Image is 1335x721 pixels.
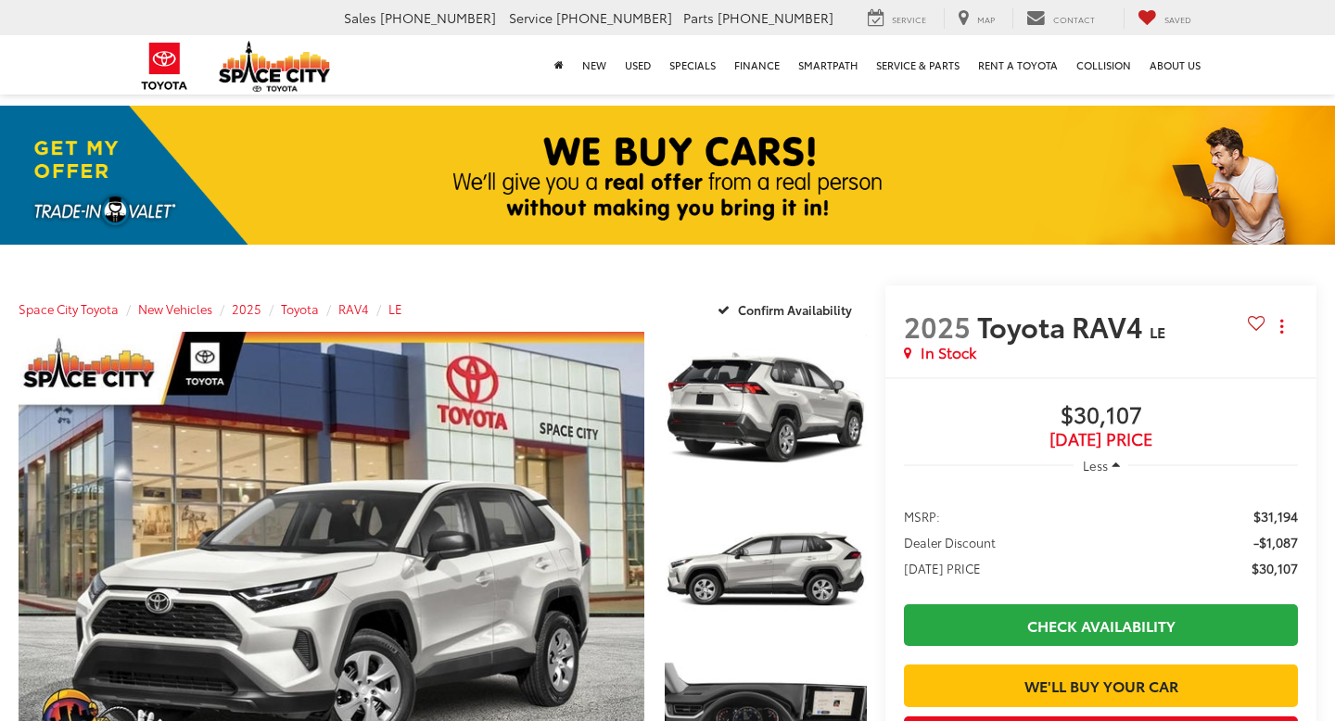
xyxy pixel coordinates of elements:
[904,559,981,577] span: [DATE] PRICE
[904,430,1298,449] span: [DATE] Price
[867,35,969,95] a: Service & Parts
[904,306,971,346] span: 2025
[1253,507,1298,525] span: $31,194
[904,664,1298,706] a: We'll Buy Your Car
[663,492,870,647] img: 2025 Toyota RAV4 LE
[854,8,940,29] a: Service
[19,300,119,317] a: Space City Toyota
[1012,8,1109,29] a: Contact
[892,13,926,25] span: Service
[683,8,714,27] span: Parts
[1265,310,1298,342] button: Actions
[904,604,1298,646] a: Check Availability
[1164,13,1191,25] span: Saved
[138,300,212,317] a: New Vehicles
[725,35,789,95] a: Finance
[232,300,261,317] a: 2025
[1124,8,1205,29] a: My Saved Vehicles
[219,41,330,92] img: Space City Toyota
[281,300,319,317] a: Toyota
[344,8,376,27] span: Sales
[380,8,496,27] span: [PHONE_NUMBER]
[338,300,369,317] a: RAV4
[1067,35,1140,95] a: Collision
[969,35,1067,95] a: Rent a Toyota
[718,8,833,27] span: [PHONE_NUMBER]
[660,35,725,95] a: Specials
[665,494,867,646] a: Expand Photo 2
[1074,449,1129,482] button: Less
[921,342,976,363] span: In Stock
[789,35,867,95] a: SmartPath
[1053,13,1095,25] span: Contact
[388,300,402,317] a: LE
[509,8,553,27] span: Service
[977,306,1150,346] span: Toyota RAV4
[573,35,616,95] a: New
[130,36,199,96] img: Toyota
[665,332,867,484] a: Expand Photo 1
[1253,533,1298,551] span: -$1,087
[1150,321,1165,342] span: LE
[977,13,995,25] span: Map
[1252,559,1298,577] span: $30,107
[1083,457,1108,474] span: Less
[616,35,660,95] a: Used
[545,35,573,95] a: Home
[904,533,996,551] span: Dealer Discount
[738,301,852,318] span: Confirm Availability
[663,330,870,485] img: 2025 Toyota RAV4 LE
[904,402,1298,430] span: $30,107
[1280,319,1283,334] span: dropdown dots
[944,8,1009,29] a: Map
[904,507,940,525] span: MSRP:
[707,293,868,325] button: Confirm Availability
[556,8,672,27] span: [PHONE_NUMBER]
[1140,35,1210,95] a: About Us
